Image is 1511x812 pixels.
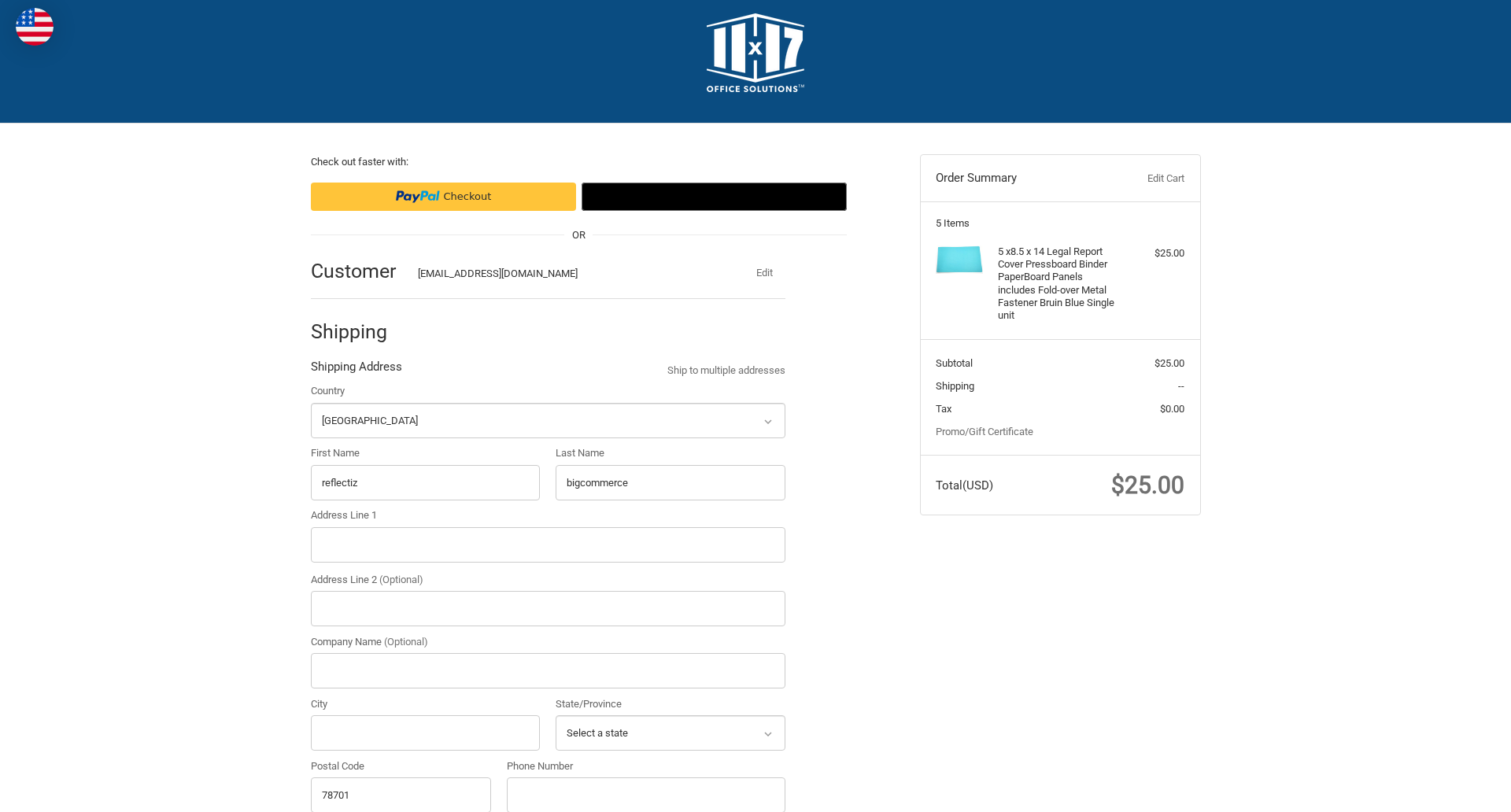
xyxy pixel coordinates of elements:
h4: 5 x 8.5 x 14 Legal Report Cover Pressboard Binder PaperBoard Panels includes Fold-over Metal Fast... [998,245,1118,323]
small: (Optional) [384,636,428,648]
label: Country [311,383,785,399]
legend: Shipping Address [311,358,402,383]
label: City [311,696,541,712]
h2: Customer [311,259,403,283]
label: Address Line 2 [311,572,785,588]
label: Last Name [556,445,785,461]
span: OR [564,227,593,243]
h3: 5 Items [936,217,1184,230]
div: [EMAIL_ADDRESS][DOMAIN_NAME] [418,266,714,282]
label: Phone Number [507,758,785,774]
label: State/Province [556,696,785,712]
label: Company Name [311,634,785,650]
label: Address Line 1 [311,507,785,523]
span: -- [1178,380,1184,392]
div: $25.00 [1122,245,1184,261]
a: Promo/Gift Certificate [936,426,1033,437]
button: Edit [744,262,785,284]
img: duty and tax information for United States [16,8,54,46]
small: (Optional) [379,574,423,585]
a: Edit Cart [1106,171,1184,186]
a: Ship to multiple addresses [667,363,785,378]
span: $0.00 [1160,403,1184,415]
span: Tax [936,403,951,415]
span: Subtotal [936,357,973,369]
span: $25.00 [1154,357,1184,369]
label: Postal Code [311,758,492,774]
span: Total (USD) [936,478,993,493]
iframe: PayPal-paypal [311,183,576,211]
h2: Shipping [311,319,403,344]
img: 11x17.com [707,13,804,92]
p: Check out faster with: [311,154,847,170]
button: Google Pay [582,183,847,211]
span: Shipping [936,380,974,392]
h3: Order Summary [936,171,1106,186]
span: $25.00 [1111,471,1184,499]
label: First Name [311,445,541,461]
